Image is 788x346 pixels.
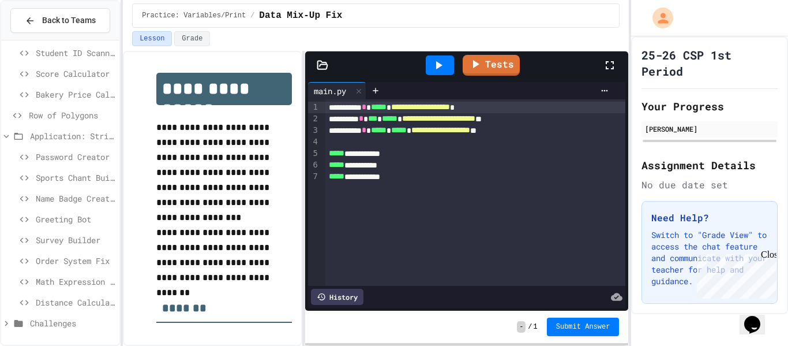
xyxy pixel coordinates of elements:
h2: Assignment Details [641,157,778,173]
div: 7 [308,171,320,183]
span: Password Creator [36,151,115,163]
span: Greeting Bot [36,213,115,225]
span: Math Expression Debugger [36,276,115,288]
div: 6 [308,159,320,171]
div: 4 [308,136,320,148]
span: Survey Builder [36,234,115,246]
iframe: chat widget [740,300,776,334]
span: Sports Chant Builder [36,172,115,184]
div: Chat with us now!Close [5,5,80,73]
span: Challenges [30,317,115,329]
div: 3 [308,125,320,136]
div: My Account [640,5,676,31]
span: Order System Fix [36,255,115,267]
span: Bakery Price Calculator [36,88,115,101]
h2: Your Progress [641,98,778,114]
span: Row of Polygons [29,109,115,121]
button: Grade [174,31,210,46]
div: main.py [308,85,352,97]
a: Tests [463,55,520,76]
span: Score Calculator [36,68,115,80]
div: [PERSON_NAME] [645,124,774,134]
span: Application: Strings, Inputs, Math [30,130,115,142]
p: Switch to "Grade View" to access the chat feature and communicate with your teacher for help and ... [651,229,768,287]
div: 2 [308,113,320,125]
div: No due date set [641,178,778,192]
span: 1 [534,322,538,332]
button: Lesson [132,31,172,46]
span: Data Mix-Up Fix [259,9,342,23]
h3: Need Help? [651,211,768,225]
iframe: chat widget [692,250,776,299]
span: Back to Teams [42,14,96,27]
span: Name Badge Creator [36,192,115,204]
h1: 25-26 CSP 1st Period [641,47,778,79]
span: Practice: Variables/Print [142,11,246,20]
button: Submit Answer [547,318,620,336]
div: 1 [308,102,320,113]
span: / [528,322,532,332]
span: Submit Answer [556,322,610,332]
span: / [250,11,254,20]
button: Back to Teams [10,8,110,33]
span: Distance Calculator [36,296,115,308]
span: Student ID Scanner [36,47,115,59]
div: main.py [308,82,366,99]
div: 5 [308,148,320,159]
span: - [517,321,526,333]
div: History [311,289,363,305]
